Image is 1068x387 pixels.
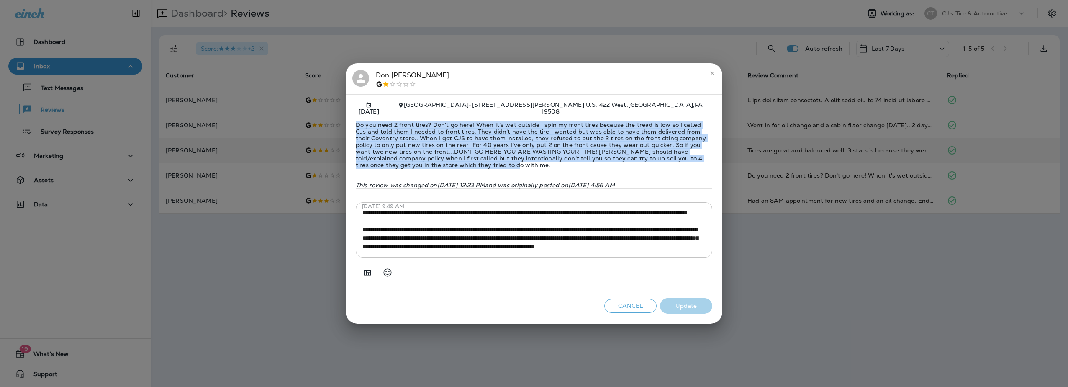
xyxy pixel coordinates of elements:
button: Add in a premade template [359,264,376,281]
button: Select an emoji [379,264,396,281]
span: Do you need 2 front tires? Don't go here! When it's wet outside I spin my front tires because the... [356,115,712,175]
span: [DATE] [356,101,382,115]
div: Don [PERSON_NAME] [376,70,449,88]
button: close [706,67,719,80]
p: This review was changed on [DATE] 12:23 PM [356,182,712,188]
button: Cancel [604,299,657,313]
span: [GEOGRAPHIC_DATA] - [STREET_ADDRESS][PERSON_NAME] U.S. 422 West , [GEOGRAPHIC_DATA] , PA 19508 [404,101,703,116]
span: and was originally posted on [DATE] 4:56 AM [485,181,615,189]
